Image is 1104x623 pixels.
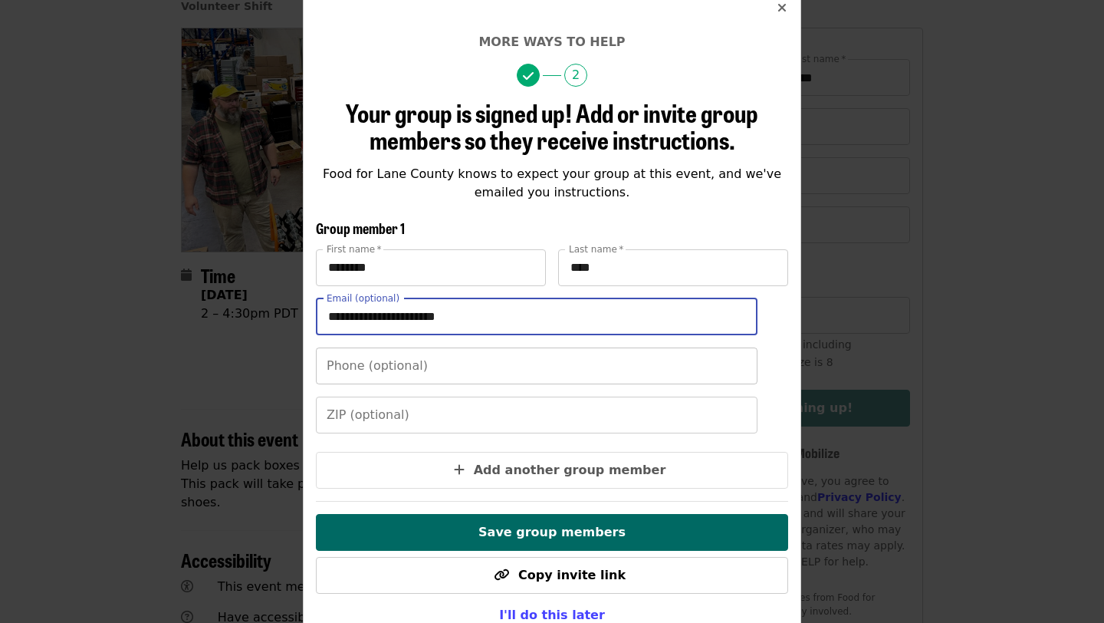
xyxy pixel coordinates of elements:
[569,245,623,254] label: Last name
[523,69,534,84] i: check icon
[316,348,757,384] input: Phone (optional)
[777,1,787,15] i: times icon
[478,35,625,49] span: More ways to help
[316,298,757,335] input: Email (optional)
[327,245,382,254] label: First name
[316,557,788,594] button: Copy invite link
[316,249,546,286] input: First name
[494,568,509,582] i: link icon
[564,64,587,87] span: 2
[518,568,626,582] span: Copy invite link
[316,397,757,433] input: ZIP (optional)
[478,525,626,539] span: Save group members
[316,218,405,238] span: Group member 1
[454,463,465,477] i: plus icon
[327,294,399,303] label: Email (optional)
[316,452,788,489] button: Add another group member
[346,94,758,157] span: Your group is signed up! Add or invite group members so they receive instructions.
[316,514,788,551] button: Save group members
[499,608,605,622] span: I'll do this later
[474,463,666,477] span: Add another group member
[558,249,788,286] input: Last name
[323,166,781,199] span: Food for Lane County knows to expect your group at this event, and we've emailed you instructions.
